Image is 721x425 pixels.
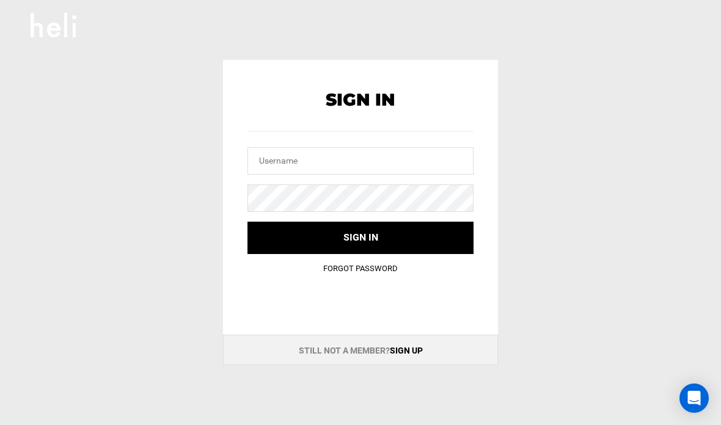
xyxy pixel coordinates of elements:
a: Sign up [390,346,423,355]
button: Sign in [247,222,474,254]
input: Username [247,147,474,175]
h2: Sign In [247,90,474,109]
a: Forgot Password [323,264,398,273]
div: Still not a member? [223,335,498,365]
div: Open Intercom Messenger [679,383,709,413]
